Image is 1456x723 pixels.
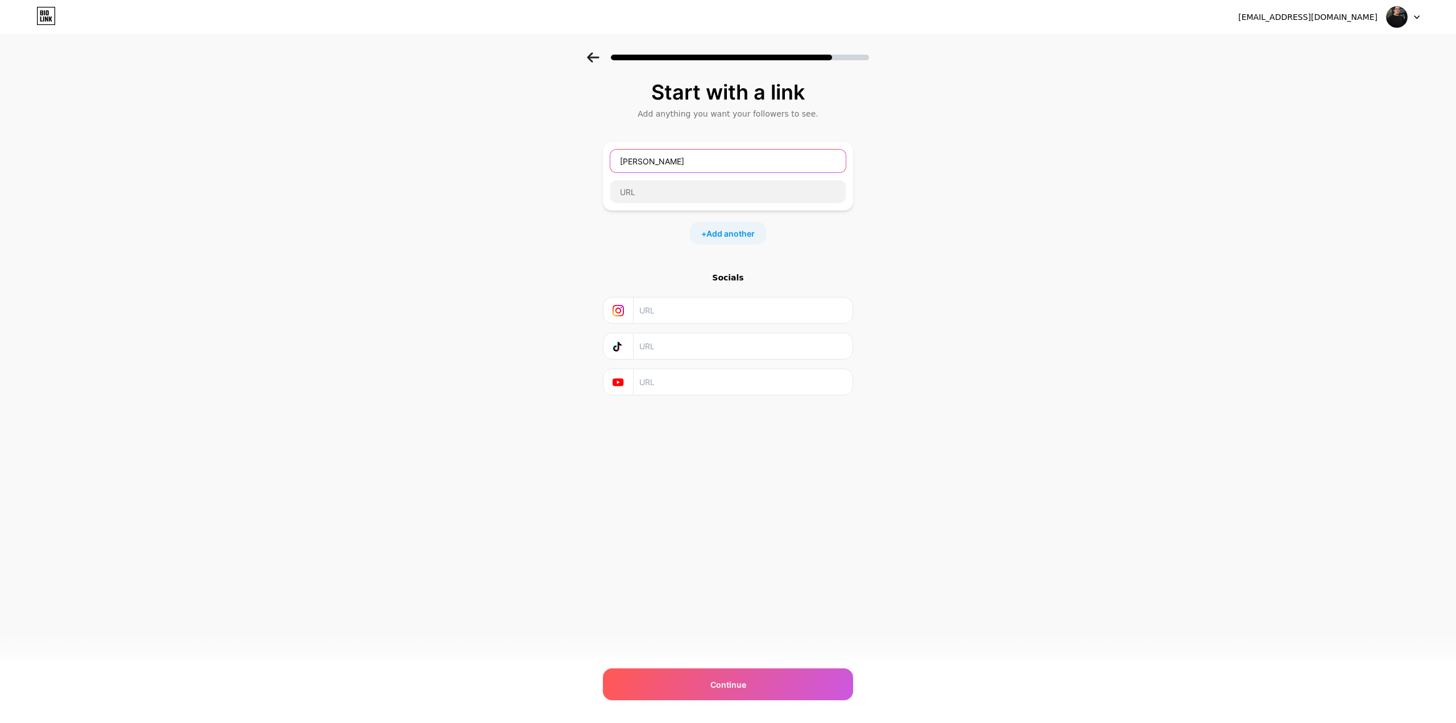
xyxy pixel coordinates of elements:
[610,180,846,203] input: URL
[639,369,846,395] input: URL
[1238,11,1378,23] div: [EMAIL_ADDRESS][DOMAIN_NAME]
[710,679,746,691] span: Continue
[609,108,847,119] div: Add anything you want your followers to see.
[690,222,766,245] div: +
[706,228,755,239] span: Add another
[609,81,847,104] div: Start with a link
[610,150,846,172] input: Link name
[639,333,846,359] input: URL
[639,298,846,323] input: URL
[603,272,853,283] div: Socials
[1386,6,1408,28] img: kevindewilde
